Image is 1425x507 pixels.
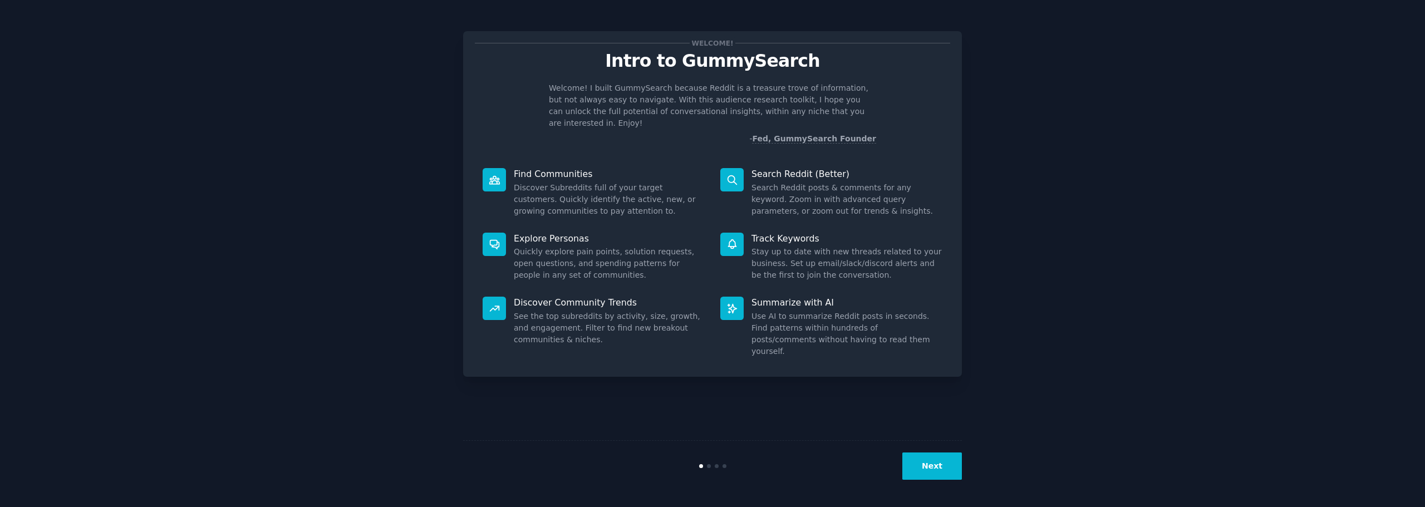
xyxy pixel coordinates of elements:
p: Track Keywords [751,233,942,244]
p: Intro to GummySearch [475,51,950,71]
p: Explore Personas [514,233,705,244]
p: Discover Community Trends [514,297,705,308]
button: Next [902,452,962,480]
p: Search Reddit (Better) [751,168,942,180]
dd: Search Reddit posts & comments for any keyword. Zoom in with advanced query parameters, or zoom o... [751,182,942,217]
dd: Quickly explore pain points, solution requests, open questions, and spending patterns for people ... [514,246,705,281]
a: Fed, GummySearch Founder [752,134,876,144]
span: Welcome! [690,37,735,49]
dd: Discover Subreddits full of your target customers. Quickly identify the active, new, or growing c... [514,182,705,217]
p: Summarize with AI [751,297,942,308]
p: Find Communities [514,168,705,180]
div: - [749,133,876,145]
dd: See the top subreddits by activity, size, growth, and engagement. Filter to find new breakout com... [514,311,705,346]
dd: Stay up to date with new threads related to your business. Set up email/slack/discord alerts and ... [751,246,942,281]
dd: Use AI to summarize Reddit posts in seconds. Find patterns within hundreds of posts/comments with... [751,311,942,357]
p: Welcome! I built GummySearch because Reddit is a treasure trove of information, but not always ea... [549,82,876,129]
